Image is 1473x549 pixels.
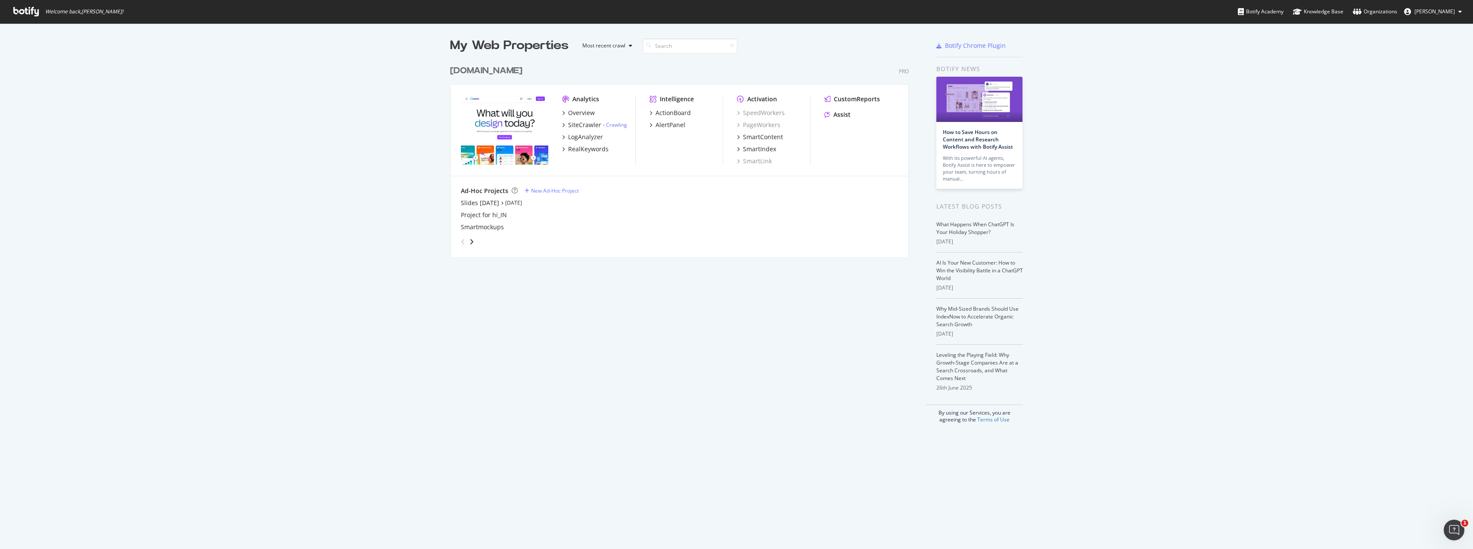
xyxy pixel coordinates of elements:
a: Terms of Use [977,416,1010,423]
a: ActionBoard [649,109,691,117]
div: AlertPanel [656,121,685,129]
div: [DOMAIN_NAME] [450,65,522,77]
div: angle-right [469,237,475,246]
a: Why Mid-Sized Brands Should Use IndexNow to Accelerate Organic Search Growth [936,305,1019,328]
a: [DOMAIN_NAME] [450,65,526,77]
a: SiteCrawler- Crawling [562,121,627,129]
a: Project for hi_IN [461,211,507,219]
div: Latest Blog Posts [936,202,1023,211]
a: LogAnalyzer [562,133,603,141]
a: SpeedWorkers [737,109,785,117]
a: Overview [562,109,595,117]
div: SmartIndex [743,145,776,153]
div: grid [450,54,916,257]
a: AlertPanel [649,121,685,129]
span: An Nguyen [1414,8,1455,15]
span: 1 [1461,520,1468,527]
div: Ad-Hoc Projects [461,187,508,195]
a: CustomReports [824,95,880,103]
a: Crawling [606,121,627,128]
a: Assist [824,110,851,119]
img: canva.com [461,95,548,165]
a: SmartLink [737,157,772,165]
a: SmartIndex [737,145,776,153]
div: My Web Properties [450,37,569,54]
a: Botify Chrome Plugin [936,41,1006,50]
div: Botify Academy [1238,7,1283,16]
div: [DATE] [936,330,1023,338]
div: Botify Chrome Plugin [945,41,1006,50]
div: Overview [568,109,595,117]
div: SiteCrawler [568,121,601,129]
div: - [603,121,627,128]
a: RealKeywords [562,145,609,153]
div: ActionBoard [656,109,691,117]
a: AI Is Your New Customer: How to Win the Visibility Battle in a ChatGPT World [936,259,1023,282]
span: Welcome back, [PERSON_NAME] ! [45,8,123,15]
div: [DATE] [936,238,1023,246]
a: New Ad-Hoc Project [525,187,579,194]
div: [DATE] [936,284,1023,292]
a: Smartmockups [461,223,504,231]
div: CustomReports [834,95,880,103]
a: Leveling the Playing Field: Why Growth-Stage Companies Are at a Search Crossroads, and What Comes... [936,351,1018,382]
input: Search [643,38,737,53]
a: What Happens When ChatGPT Is Your Holiday Shopper? [936,221,1014,236]
img: How to Save Hours on Content and Research Workflows with Botify Assist [936,77,1022,122]
a: SmartContent [737,133,783,141]
div: New Ad-Hoc Project [531,187,579,194]
button: Most recent crawl [575,39,636,53]
div: 26th June 2025 [936,384,1023,392]
a: Slides [DATE] [461,199,499,207]
a: [DATE] [505,199,522,206]
div: Most recent crawl [582,43,625,48]
div: LogAnalyzer [568,133,603,141]
button: [PERSON_NAME] [1397,5,1469,19]
div: Pro [899,68,909,75]
iframe: Intercom live chat [1444,520,1464,540]
div: angle-left [457,235,469,249]
div: RealKeywords [568,145,609,153]
div: Intelligence [660,95,694,103]
div: Knowledge Base [1293,7,1343,16]
div: With its powerful AI agents, Botify Assist is here to empower your team, turning hours of manual… [943,155,1016,182]
div: By using our Services, you are agreeing to the [926,405,1023,423]
div: Organizations [1353,7,1397,16]
div: SmartContent [743,133,783,141]
div: Assist [833,110,851,119]
div: Botify news [936,64,1023,74]
a: PageWorkers [737,121,780,129]
div: Activation [747,95,777,103]
a: How to Save Hours on Content and Research Workflows with Botify Assist [943,128,1013,150]
div: Analytics [572,95,599,103]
